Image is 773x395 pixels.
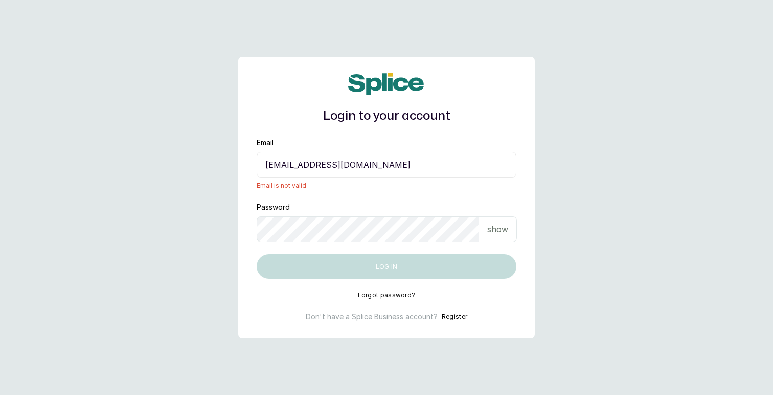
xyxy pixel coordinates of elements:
button: Forgot password? [358,291,416,299]
button: Log in [257,254,516,279]
button: Register [442,312,467,322]
label: Email [257,138,274,148]
span: Email is not valid [257,182,516,190]
input: email@acme.com [257,152,516,178]
h1: Login to your account [257,107,516,125]
p: show [487,223,508,235]
p: Don't have a Splice Business account? [306,312,438,322]
label: Password [257,202,290,212]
